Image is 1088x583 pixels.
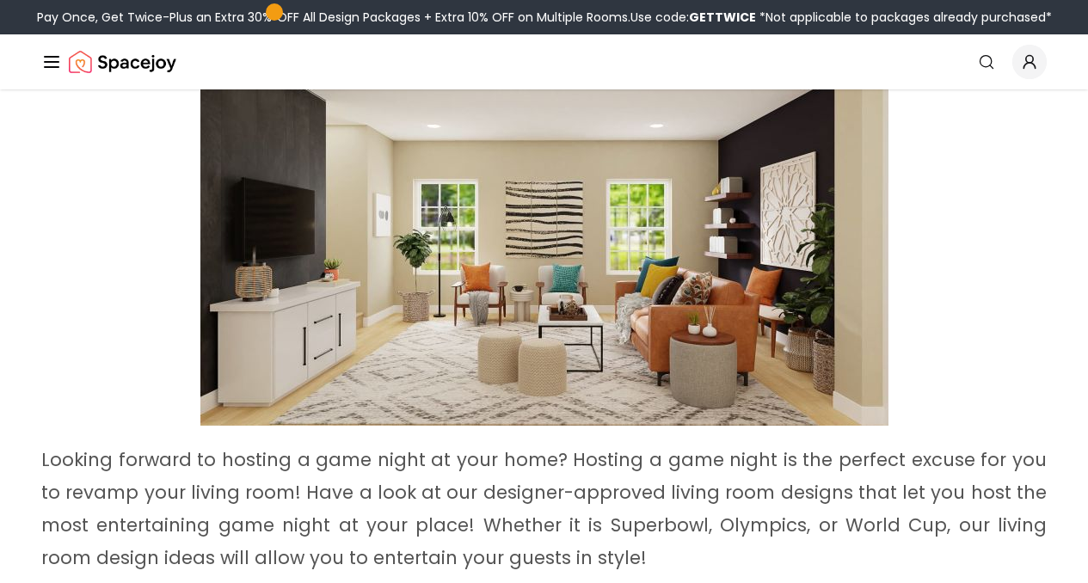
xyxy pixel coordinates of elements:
[37,9,1052,26] div: Pay Once, Get Twice-Plus an Extra 30% OFF All Design Packages + Extra 10% OFF on Multiple Rooms.
[756,9,1052,26] span: *Not applicable to packages already purchased*
[41,447,1047,570] span: Looking forward to hosting a game night at your home? Hosting a game night is the perfect excuse ...
[69,45,176,79] a: Spacejoy
[689,9,756,26] b: GETTWICE
[41,34,1047,89] nav: Global
[69,45,176,79] img: Spacejoy Logo
[630,9,756,26] span: Use code:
